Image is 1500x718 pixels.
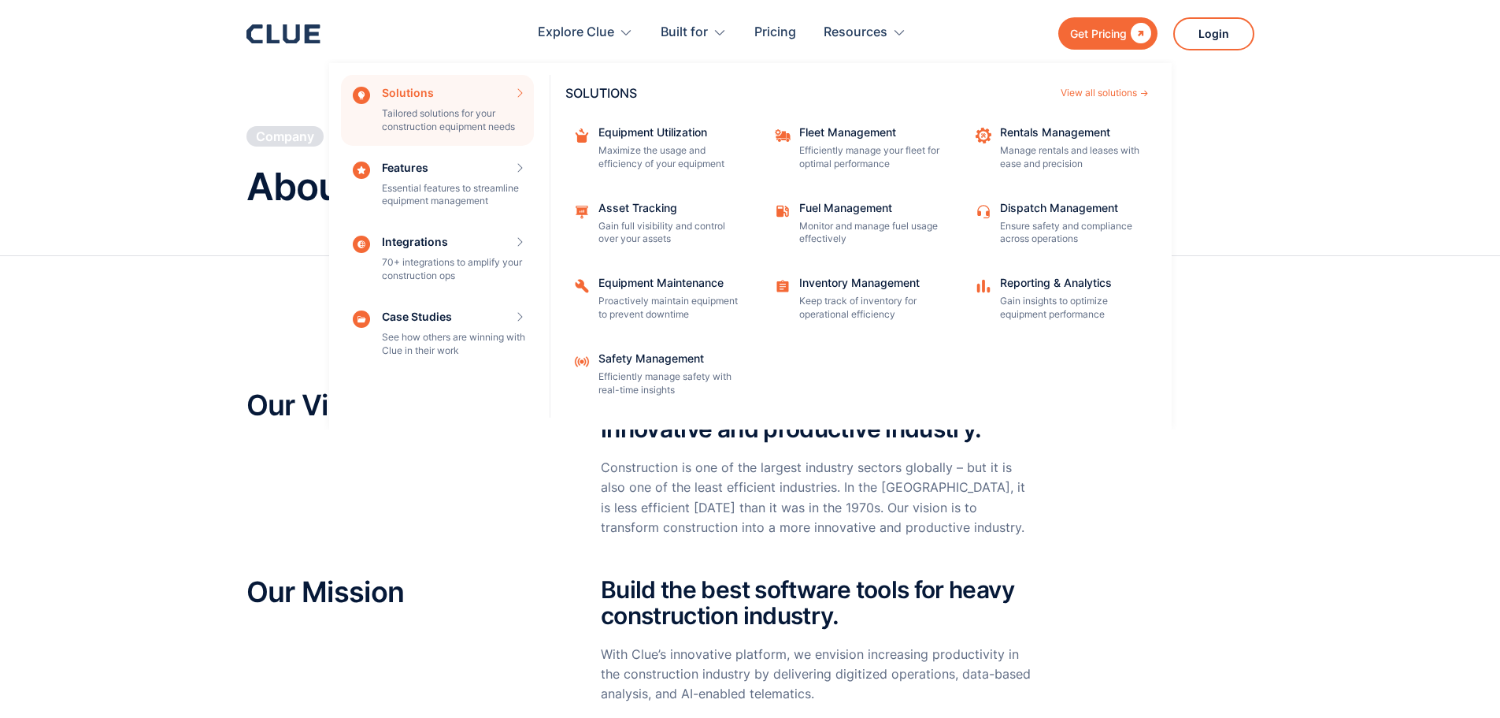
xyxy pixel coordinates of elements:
a: Pricing [754,8,796,58]
img: repairing box icon [573,127,591,144]
h2: Transform construction into a more innovative and productive industry. [601,390,1033,442]
div: Dispatch Management [1000,203,1142,214]
a: Fuel ManagementMonitor and manage fuel usage effectively [766,195,951,255]
p: Proactively maintain equipment to prevent downtime [598,295,740,322]
div: Asset Tracking [598,203,740,214]
a: Reporting & AnalyticsGain insights to optimize equipment performance [967,270,1152,329]
h2: Build the best software tools for heavy construction industry. [601,577,1033,629]
a: Inventory ManagementKeep track of inventory for operational efficiency [766,270,951,329]
p: Keep track of inventory for operational efficiency [799,295,941,322]
div: Equipment Utilization [598,127,740,138]
p: Construction is one of the largest industry sectors globally – but it is also one of the least ef... [601,458,1033,538]
div: Explore Clue [538,8,633,58]
div: Resources [824,8,887,58]
div: Resources [824,8,906,58]
img: Task checklist icon [774,277,791,295]
div: Fuel Management [799,203,941,214]
a: Get Pricing [1058,17,1157,50]
div: Rentals Management [1000,127,1142,138]
p: Efficiently manage safety with real-time insights [598,370,740,397]
div: Built for [661,8,727,58]
div: Built for [661,8,708,58]
p: Ensure safety and compliance across operations [1000,220,1142,247]
a: Fleet ManagementEfficiently manage your fleet for optimal performance [766,119,951,179]
div: Inventory Management [799,277,941,288]
div: Safety Management [598,353,740,364]
a: Login [1173,17,1254,50]
a: Safety ManagementEfficiently manage safety with real-time insights [565,345,750,405]
p: Efficiently manage your fleet for optimal performance [799,144,941,171]
nav: Explore Clue [246,59,1254,430]
div: Equipment Maintenance [598,277,740,288]
h2: Our Mission [246,577,554,608]
p: Maximize the usage and efficiency of your equipment [598,144,740,171]
img: analytics icon [975,277,992,295]
img: repair icon image [975,127,992,144]
a: Equipment MaintenanceProactively maintain equipment to prevent downtime [565,270,750,329]
div: SOLUTIONS [565,87,1053,99]
p: Gain insights to optimize equipment performance [1000,295,1142,322]
div: Get Pricing [1070,24,1127,43]
a: Equipment UtilizationMaximize the usage and efficiency of your equipment [565,119,750,179]
div: Fleet Management [799,127,941,138]
img: fleet fuel icon [774,203,791,220]
img: Customer support icon [975,203,992,220]
div: Reporting & Analytics [1000,277,1142,288]
img: internet signal icon [573,353,591,370]
a: View all solutions [1061,88,1148,98]
a: Rentals ManagementManage rentals and leases with ease and precision [967,119,1152,179]
p: Monitor and manage fuel usage effectively [799,220,941,247]
a: Dispatch ManagementEnsure safety and compliance across operations [967,195,1152,255]
div:  [1127,24,1151,43]
img: Maintenance management icon [573,203,591,220]
img: fleet repair icon [774,127,791,144]
a: Asset TrackingGain full visibility and control over your assets [565,195,750,255]
div: Explore Clue [538,8,614,58]
p: With Clue’s innovative platform, we envision increasing productivity in the construction industry... [601,645,1033,705]
img: Repairing icon [573,277,591,295]
p: Manage rentals and leases with ease and precision [1000,144,1142,171]
p: Gain full visibility and control over your assets [598,220,740,247]
div: View all solutions [1061,88,1137,98]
